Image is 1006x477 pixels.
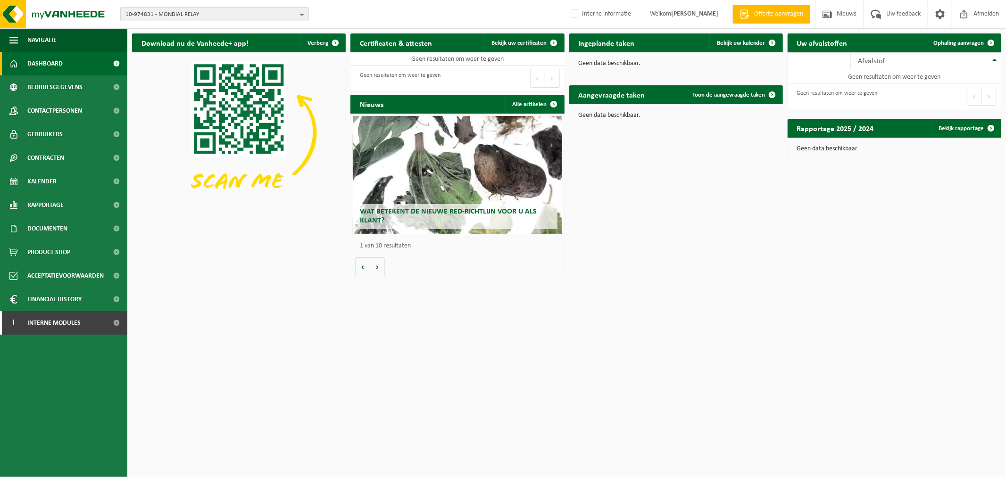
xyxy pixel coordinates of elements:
button: Previous [967,87,982,106]
div: Geen resultaten om weer te geven [355,68,441,89]
span: Kalender [27,170,57,193]
span: Rapportage [27,193,64,217]
span: Acceptatievoorwaarden [27,264,104,288]
button: Next [545,69,560,88]
span: Dashboard [27,52,63,75]
span: Offerte aanvragen [752,9,806,19]
h2: Rapportage 2025 / 2024 [788,119,883,137]
span: Interne modules [27,311,81,335]
span: Bekijk uw kalender [717,40,765,46]
p: Geen data beschikbaar. [579,60,773,67]
a: Offerte aanvragen [732,5,810,24]
h2: Nieuws [350,95,393,113]
span: Toon de aangevraagde taken [692,92,765,98]
span: Navigatie [27,28,57,52]
span: Gebruikers [27,123,63,146]
div: Geen resultaten om weer te geven [792,86,878,107]
button: Next [982,87,997,106]
span: Product Shop [27,240,70,264]
span: Contactpersonen [27,99,82,123]
span: Verberg [308,40,328,46]
span: I [9,311,18,335]
td: Geen resultaten om weer te geven [788,70,1001,83]
label: Interne informatie [569,7,631,21]
h2: Aangevraagde taken [569,85,655,104]
button: Verberg [300,33,345,52]
button: Previous [530,69,545,88]
span: Bedrijfsgegevens [27,75,83,99]
a: Toon de aangevraagde taken [685,85,782,104]
img: Download de VHEPlus App [132,52,346,213]
span: Bekijk uw certificaten [492,40,547,46]
button: 10-974831 - MONDIAL RELAY [120,7,309,21]
span: Financial History [27,288,82,311]
span: Wat betekent de nieuwe RED-richtlijn voor u als klant? [360,208,537,224]
a: Alle artikelen [505,95,564,114]
strong: [PERSON_NAME] [671,10,718,17]
span: Ophaling aanvragen [933,40,984,46]
button: Vorige [355,257,370,276]
span: 10-974831 - MONDIAL RELAY [125,8,296,22]
p: 1 van 10 resultaten [360,243,559,249]
p: Geen data beschikbaar. [579,112,773,119]
span: Afvalstof [858,58,885,65]
a: Wat betekent de nieuwe RED-richtlijn voor u als klant? [353,116,562,234]
h2: Ingeplande taken [569,33,644,52]
a: Bekijk rapportage [931,119,1000,138]
h2: Uw afvalstoffen [788,33,857,52]
span: Documenten [27,217,67,240]
a: Bekijk uw kalender [709,33,782,52]
span: Contracten [27,146,64,170]
h2: Download nu de Vanheede+ app! [132,33,258,52]
h2: Certificaten & attesten [350,33,441,52]
a: Bekijk uw certificaten [484,33,564,52]
td: Geen resultaten om weer te geven [350,52,564,66]
p: Geen data beschikbaar [797,146,992,152]
button: Volgende [370,257,385,276]
a: Ophaling aanvragen [926,33,1000,52]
